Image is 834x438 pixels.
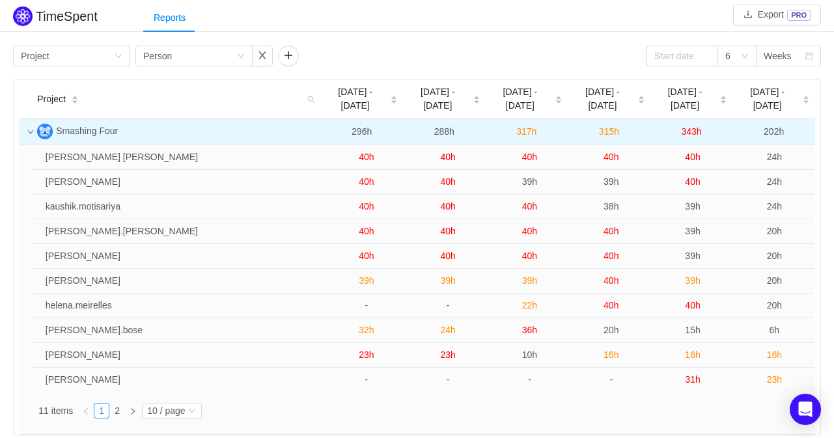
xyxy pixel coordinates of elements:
span: 10h [522,349,537,360]
i: icon: caret-up [473,94,480,98]
span: 38h [604,201,619,212]
div: Person [143,46,172,66]
span: - [365,374,368,385]
div: Reports [143,3,196,33]
i: icon: caret-down [720,99,727,103]
span: [DATE] - [DATE] [408,85,467,113]
img: Quantify logo [13,7,33,26]
span: 40h [441,226,456,236]
span: [DATE] - [DATE] [738,85,797,113]
span: - [447,300,450,310]
span: 24h [767,152,782,162]
h2: TimeSpent [36,9,98,23]
span: 16h [604,349,619,360]
td: Bruno Vieira [40,343,326,368]
i: icon: search [302,80,320,118]
button: icon: downloadExportPRO [733,5,821,25]
span: 36h [522,325,537,335]
span: - [365,300,368,310]
span: 20h [767,300,782,310]
span: 40h [604,275,619,286]
i: icon: left [82,407,90,415]
td: animesh.bose [40,318,326,343]
span: 6h [770,325,780,335]
span: 40h [441,251,456,261]
span: 296h [352,126,372,137]
span: 39h [685,201,700,212]
span: 39h [685,275,700,286]
span: 32h [359,325,374,335]
i: icon: caret-down [637,99,645,103]
span: 20h [767,275,782,286]
i: icon: caret-down [555,99,563,103]
td: victor.carvalho [40,219,326,244]
span: 40h [604,226,619,236]
td: helena.meirelles [40,294,326,318]
div: Sort [719,94,727,103]
span: 24h [767,201,782,212]
i: icon: caret-down [71,99,78,103]
span: 39h [685,251,700,261]
span: 40h [604,300,619,310]
span: 39h [522,176,537,187]
span: 20h [767,251,782,261]
span: [DATE] - [DATE] [573,85,632,113]
span: 315h [599,126,619,137]
i: icon: caret-up [71,94,78,98]
img: SF [37,124,53,139]
i: icon: caret-up [803,94,810,98]
div: Sort [555,94,563,103]
input: Start date [646,46,718,66]
span: 40h [522,201,537,212]
span: 16h [685,349,700,360]
i: icon: down [115,52,122,61]
li: Next Page [125,403,141,418]
span: 343h [681,126,701,137]
li: 11 items [38,403,73,418]
span: 40h [359,201,374,212]
i: icon: caret-up [390,94,397,98]
td: kaushik.motisariya [40,195,326,219]
span: 39h [522,275,537,286]
div: 6 [725,46,730,66]
td: Sudipta Paul [40,170,326,195]
span: Project [37,92,66,106]
div: Project [21,46,49,66]
i: icon: caret-up [720,94,727,98]
span: 40h [359,226,374,236]
div: Sort [390,94,398,103]
span: 288h [434,126,454,137]
span: 16h [767,349,782,360]
li: 2 [109,403,125,418]
button: icon: plus [278,46,299,66]
span: 23h [441,349,456,360]
td: Pushkar Patidar [40,368,326,392]
span: 202h [764,126,784,137]
span: 40h [359,176,374,187]
td: Luciano Fabris [40,269,326,294]
i: icon: right [129,407,137,415]
i: icon: down [27,129,34,135]
span: - [447,374,450,385]
span: 40h [522,251,537,261]
div: Sort [637,94,645,103]
li: 1 [94,403,109,418]
span: 39h [685,226,700,236]
span: [DATE] - [DATE] [656,85,715,113]
span: 40h [685,300,700,310]
div: Open Intercom Messenger [790,394,821,425]
td: João Lucas Farias [40,244,326,269]
td: Sumeet Jana [40,145,326,170]
span: - [528,374,531,385]
span: [DATE] - [DATE] [326,85,385,113]
i: icon: caret-down [390,99,397,103]
span: Smashing Four [56,126,118,136]
a: 2 [110,404,124,418]
div: Weeks [764,46,792,66]
span: 39h [441,275,456,286]
i: icon: caret-up [637,94,645,98]
i: icon: caret-down [473,99,480,103]
span: 15h [685,325,700,335]
span: 24h [441,325,456,335]
span: 39h [604,176,619,187]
